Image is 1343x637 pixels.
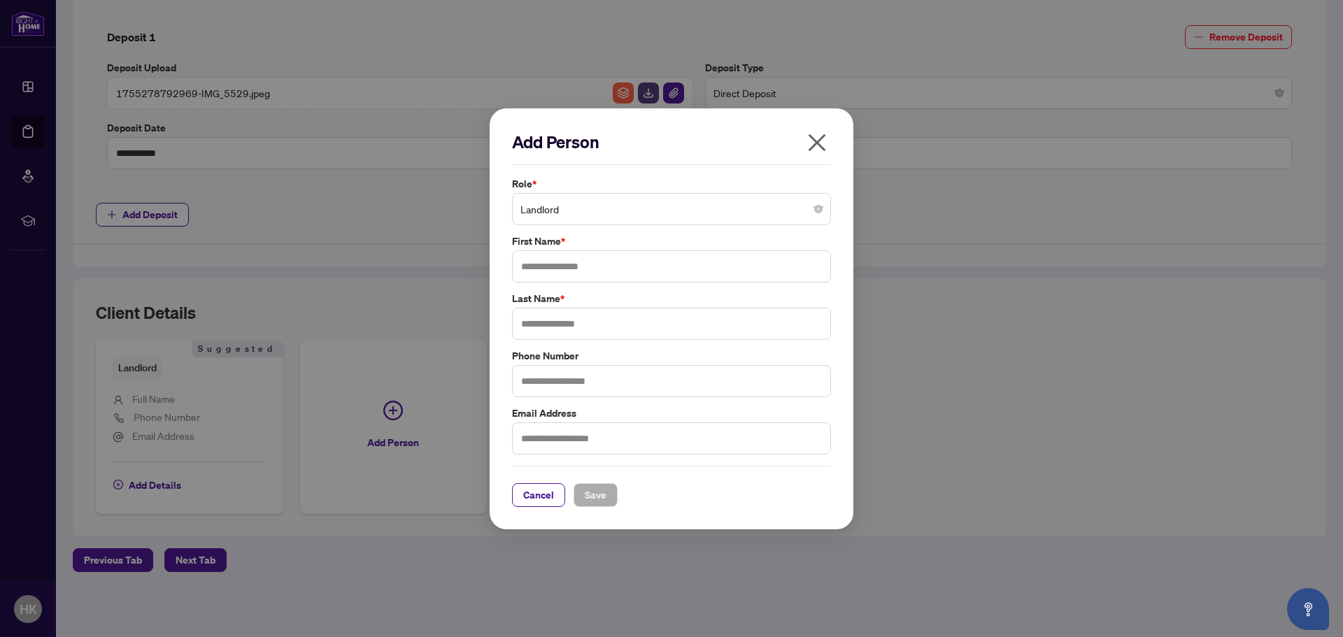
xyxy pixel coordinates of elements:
[512,131,831,153] h2: Add Person
[512,348,831,363] label: Phone Number
[512,405,831,420] label: Email Address
[574,482,618,506] button: Save
[512,176,831,192] label: Role
[806,131,828,154] span: close
[520,196,823,222] span: Landlord
[512,234,831,249] label: First Name
[512,291,831,306] label: Last Name
[814,205,823,213] span: close-circle
[523,483,554,506] span: Cancel
[512,482,565,506] button: Cancel
[1287,588,1329,630] button: Open asap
